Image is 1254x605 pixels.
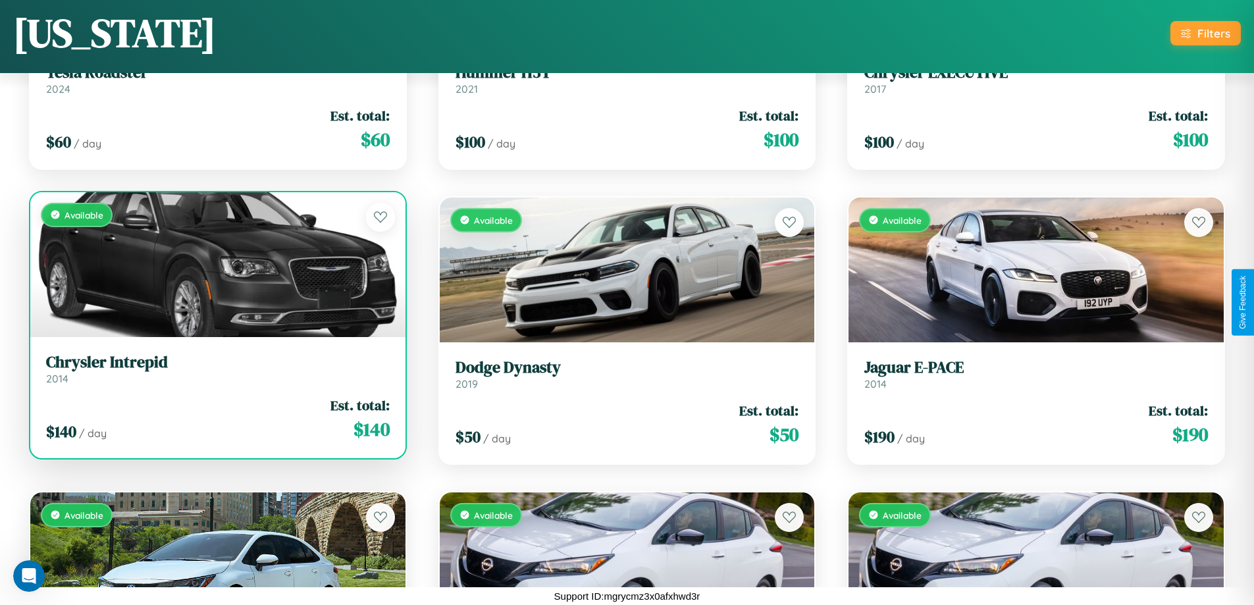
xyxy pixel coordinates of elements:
[361,126,390,153] span: $ 60
[456,63,799,95] a: Hummer H3T2021
[46,353,390,385] a: Chrysler Intrepid2014
[897,137,924,150] span: / day
[46,63,390,95] a: Tesla Roadster2024
[353,416,390,442] span: $ 140
[864,358,1208,377] h3: Jaguar E-PACE
[474,510,513,521] span: Available
[456,426,481,448] span: $ 50
[46,353,390,372] h3: Chrysler Intrepid
[74,137,101,150] span: / day
[864,82,886,95] span: 2017
[488,137,515,150] span: / day
[770,421,798,448] span: $ 50
[897,432,925,445] span: / day
[474,215,513,226] span: Available
[13,6,216,60] h1: [US_STATE]
[1149,401,1208,420] span: Est. total:
[864,377,887,390] span: 2014
[1238,276,1247,329] div: Give Feedback
[456,63,799,82] h3: Hummer H3T
[46,372,68,385] span: 2014
[1173,126,1208,153] span: $ 100
[864,358,1208,390] a: Jaguar E-PACE2014
[456,358,799,390] a: Dodge Dynasty2019
[1197,26,1230,40] div: Filters
[456,131,485,153] span: $ 100
[764,126,798,153] span: $ 100
[456,82,478,95] span: 2021
[330,106,390,125] span: Est. total:
[46,131,71,153] span: $ 60
[864,426,895,448] span: $ 190
[456,358,799,377] h3: Dodge Dynasty
[330,396,390,415] span: Est. total:
[1149,106,1208,125] span: Est. total:
[65,209,103,221] span: Available
[13,560,45,592] iframe: Intercom live chat
[864,63,1208,82] h3: Chrysler EXECUTIVE
[739,401,798,420] span: Est. total:
[739,106,798,125] span: Est. total:
[456,377,478,390] span: 2019
[554,587,700,605] p: Support ID: mgrycmz3x0afxhwd3r
[1172,421,1208,448] span: $ 190
[46,82,70,95] span: 2024
[1170,21,1241,45] button: Filters
[483,432,511,445] span: / day
[46,421,76,442] span: $ 140
[46,63,390,82] h3: Tesla Roadster
[79,427,107,440] span: / day
[864,131,894,153] span: $ 100
[883,510,922,521] span: Available
[65,510,103,521] span: Available
[864,63,1208,95] a: Chrysler EXECUTIVE2017
[883,215,922,226] span: Available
